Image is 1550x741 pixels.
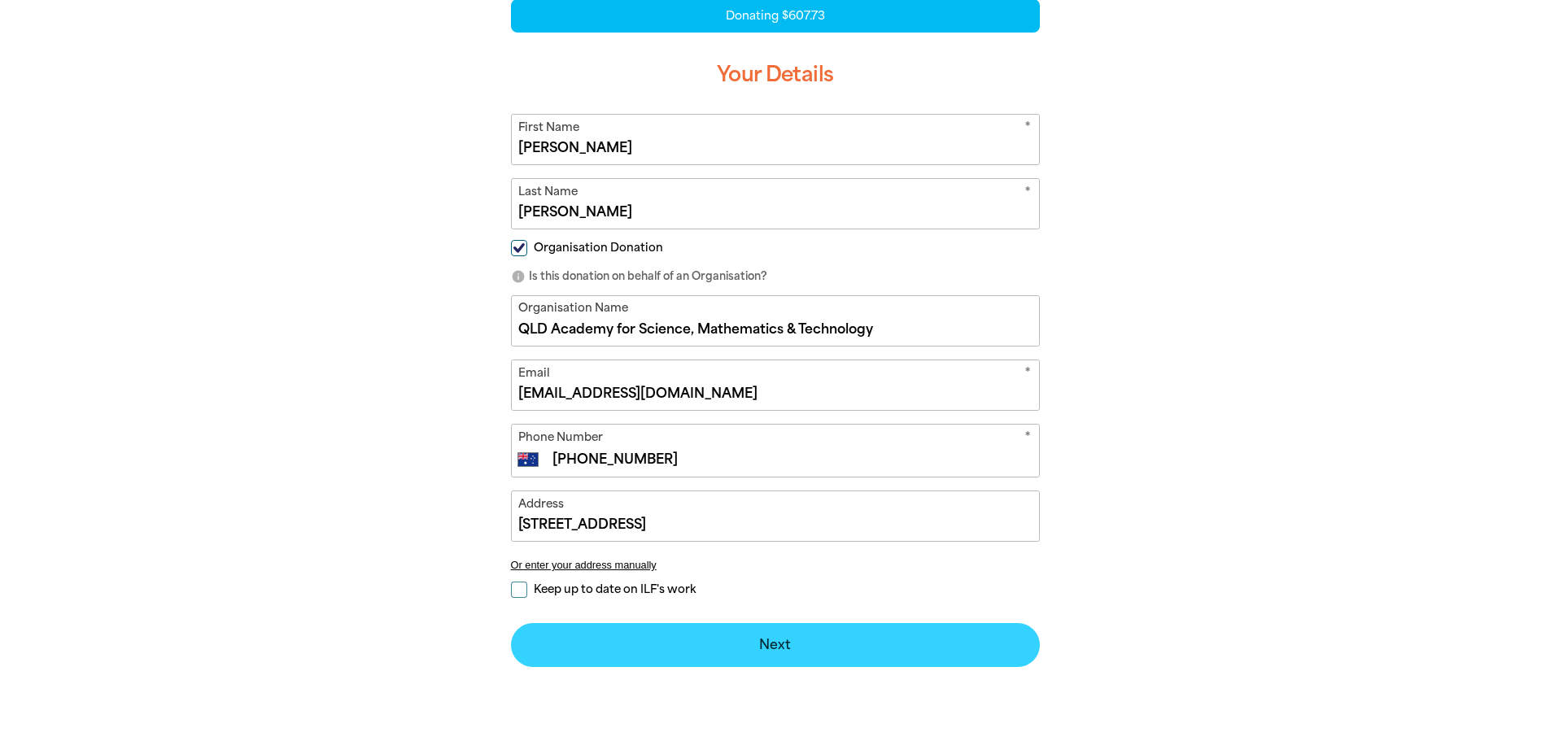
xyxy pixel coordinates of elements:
[511,49,1040,101] h3: Your Details
[511,268,1040,285] p: Is this donation on behalf of an Organisation?
[534,582,696,597] span: Keep up to date on ILF's work
[511,623,1040,667] button: Next
[511,582,527,598] input: Keep up to date on ILF's work
[511,240,527,256] input: Organisation Donation
[511,269,526,284] i: info
[511,559,1040,571] button: Or enter your address manually
[1024,429,1031,449] i: Required
[534,240,663,255] span: Organisation Donation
